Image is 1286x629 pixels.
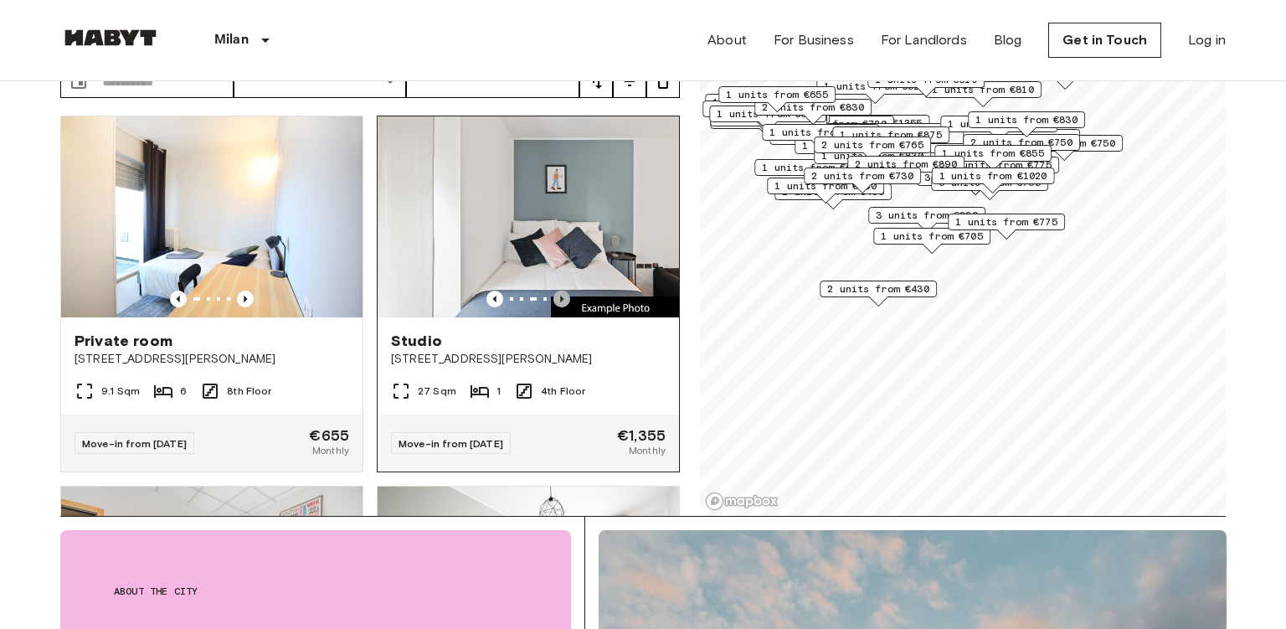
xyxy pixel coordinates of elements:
[840,127,942,142] span: 1 units from €875
[579,64,613,98] button: tune
[709,106,826,131] div: Map marker
[1188,30,1226,50] a: Log in
[378,116,679,317] img: Marketing picture of unit IT-14-001-007-01H
[963,134,1080,160] div: Map marker
[75,331,172,351] span: Private room
[82,437,187,450] span: Move-in from [DATE]
[399,437,503,450] span: Move-in from [DATE]
[940,116,1057,142] div: Map marker
[705,492,779,511] a: Mapbox logo
[214,30,249,50] p: Milan
[807,115,930,141] div: Map marker
[391,331,442,351] span: Studio
[868,207,985,233] div: Map marker
[968,111,1085,137] div: Map marker
[707,30,747,50] a: About
[60,29,161,46] img: Habyt
[774,178,877,193] span: 1 units from €730
[934,145,1052,171] div: Map marker
[833,124,935,139] span: 2 units from €810
[769,125,872,140] span: 1 units from €685
[718,86,836,112] div: Map marker
[827,281,929,296] span: 2 units from €430
[876,208,978,223] span: 3 units from €830
[60,116,363,472] a: Marketing picture of unit IT-14-105-001-006Previous imagePrevious imagePrivate room[STREET_ADDRES...
[312,443,349,458] span: Monthly
[418,384,456,399] span: 27 Sqm
[932,168,1055,193] div: Map marker
[613,64,646,98] button: tune
[237,291,254,307] button: Previous image
[855,157,957,172] span: 2 units from €890
[646,64,680,98] button: tune
[881,229,983,244] span: 1 units from €705
[170,291,187,307] button: Previous image
[948,116,1050,131] span: 1 units from €785
[811,168,913,183] span: 2 units from €730
[949,157,1052,173] span: 3 units from €775
[774,30,854,50] a: For Business
[712,95,815,110] span: 1 units from €695
[847,156,964,182] div: Map marker
[617,428,666,443] span: €1,355
[820,281,937,307] div: Map marker
[717,106,819,121] span: 1 units from €695
[832,126,949,152] div: Map marker
[994,30,1022,50] a: Blog
[821,137,923,152] span: 2 units from €765
[867,71,985,97] div: Map marker
[705,94,822,120] div: Map marker
[970,135,1073,150] span: 2 units from €750
[754,159,872,185] div: Map marker
[975,112,1078,127] span: 1 units from €830
[62,64,95,98] button: Choose date
[496,384,501,399] span: 1
[1013,136,1115,151] span: 2 units from €750
[114,584,517,599] span: About the city
[815,116,923,131] span: 3 units from €1355
[629,443,666,458] span: Monthly
[180,384,187,399] span: 6
[75,351,349,368] span: [STREET_ADDRESS][PERSON_NAME]
[814,137,931,162] div: Map marker
[227,384,271,399] span: 8th Floor
[486,291,503,307] button: Previous image
[873,228,990,254] div: Map marker
[553,291,570,307] button: Previous image
[939,168,1047,183] span: 1 units from €1020
[710,101,812,116] span: 2 units from €625
[804,168,921,193] div: Map marker
[948,214,1065,240] div: Map marker
[61,116,363,317] img: Marketing picture of unit IT-14-105-001-006
[942,146,1044,161] span: 1 units from €855
[881,30,967,50] a: For Landlords
[377,116,680,472] a: Previous imagePrevious imageStudio[STREET_ADDRESS][PERSON_NAME]27 Sqm14th FloorMove-in from [DATE...
[795,137,912,163] div: Map marker
[101,384,140,399] span: 9.1 Sqm
[767,178,884,204] div: Map marker
[762,160,864,175] span: 1 units from €695
[1048,23,1161,58] a: Get in Touch
[932,82,1034,97] span: 1 units from €810
[541,384,585,399] span: 4th Floor
[762,100,864,115] span: 2 units from €830
[309,428,349,443] span: €655
[391,351,666,368] span: [STREET_ADDRESS][PERSON_NAME]
[955,214,1057,229] span: 1 units from €775
[726,87,828,102] span: 1 units from €655
[826,123,943,149] div: Map marker
[762,124,879,150] div: Map marker
[702,101,820,126] div: Map marker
